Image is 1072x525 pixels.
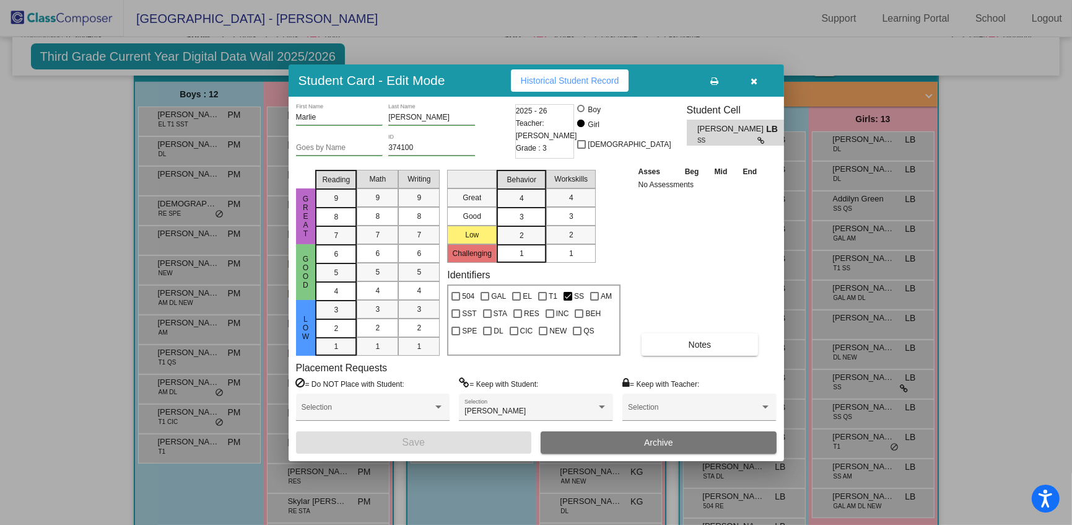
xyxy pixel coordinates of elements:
span: SS [697,136,757,145]
span: 5 [417,267,421,278]
button: Historical Student Record [511,69,629,92]
span: [PERSON_NAME] [697,123,766,136]
span: SS [574,289,584,304]
span: Notes [689,340,712,350]
span: [PERSON_NAME] [464,407,526,415]
span: 4 [417,285,421,296]
span: 2 [375,322,380,333]
th: Asses [635,165,677,179]
span: 1 [417,341,421,352]
label: = Keep with Student: [459,377,538,390]
span: Writing [407,174,430,185]
input: Enter ID [388,144,475,152]
span: 2 [417,322,421,333]
input: goes by name [296,144,383,152]
span: 3 [417,304,421,315]
span: 5 [334,267,338,278]
span: Historical Student Record [521,76,619,86]
span: 3 [520,211,524,223]
span: 2 [334,323,338,334]
span: DL [494,324,503,338]
span: Good [300,255,311,289]
span: 5 [375,267,380,278]
span: Great [300,195,311,238]
span: STA [494,306,507,321]
span: 7 [334,230,338,241]
span: Reading [322,174,350,185]
span: 8 [417,211,421,222]
span: SPE [462,324,477,338]
span: 4 [569,192,573,203]
span: 2 [520,230,524,241]
span: AM [601,289,612,304]
h3: Student Cell [687,104,795,116]
label: Identifiers [447,269,490,281]
span: 6 [417,248,421,259]
span: QS [583,324,594,338]
span: 2025 - 26 [516,105,547,117]
span: NEW [549,324,567,338]
span: EL [523,289,532,304]
span: 3 [569,211,573,222]
span: 1 [375,341,380,352]
span: 1 [520,248,524,259]
span: 9 [417,192,421,203]
span: 9 [334,193,338,204]
span: 7 [417,229,421,240]
span: 6 [334,249,338,260]
span: Archive [644,438,673,448]
span: 8 [375,211,380,222]
button: Archive [541,431,776,454]
span: Teacher: [PERSON_NAME] [516,117,577,142]
span: Grade : 3 [516,142,547,154]
span: SST [462,306,476,321]
span: Workskills [554,174,588,185]
span: 3 [375,304,380,315]
span: Behavior [507,174,536,185]
span: 504 [462,289,474,304]
span: T1 [549,289,557,304]
span: 4 [334,286,338,297]
span: 6 [375,248,380,259]
span: GAL [491,289,506,304]
span: 1 [334,341,338,352]
span: 1 [569,248,573,259]
td: No Assessments [635,179,765,191]
span: CIC [520,324,533,338]
th: Mid [707,165,734,179]
div: Girl [587,119,599,130]
label: = Do NOT Place with Student: [296,377,404,390]
span: LB [766,123,783,136]
span: Math [369,174,386,185]
span: INC [556,306,569,321]
span: RES [524,306,539,321]
span: 7 [375,229,380,240]
span: 2 [569,229,573,240]
label: Placement Requests [296,362,388,374]
th: Beg [677,165,707,179]
span: 8 [334,211,338,223]
span: 4 [375,285,380,296]
span: 4 [520,193,524,204]
span: Save [402,437,424,448]
span: [DEMOGRAPHIC_DATA] [588,137,671,152]
span: BEH [585,306,601,321]
div: Boy [587,104,601,115]
th: End [735,165,765,179]
button: Notes [642,333,759,356]
h3: Student Card - Edit Mode [299,73,445,88]
label: = Keep with Teacher: [622,377,699,390]
button: Save [296,431,531,454]
span: 3 [334,304,338,315]
span: 9 [375,192,380,203]
span: Low [300,315,311,341]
